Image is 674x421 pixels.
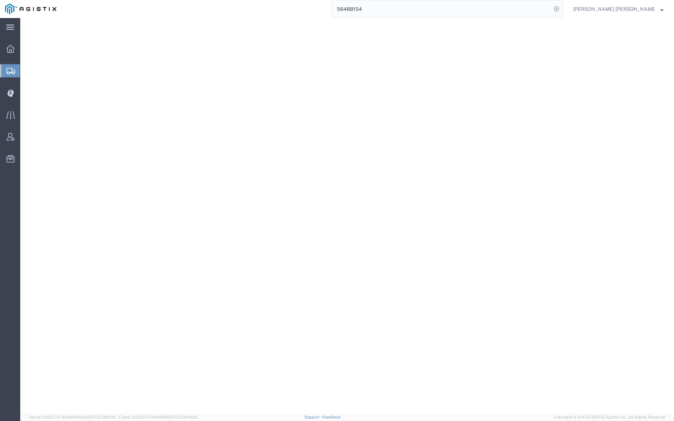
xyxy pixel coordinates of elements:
[554,414,665,420] span: Copyright © [DATE]-[DATE] Agistix Inc., All Rights Reserved
[304,415,323,419] a: Support
[88,415,116,419] span: [DATE] 09:51:12
[167,415,198,419] span: [DATE] 08:44:20
[332,0,551,18] input: Search for shipment number, reference number
[573,5,655,13] span: Kayte Bray Dogali
[5,4,56,14] img: logo
[20,18,674,413] iframe: FS Legacy Container
[29,415,116,419] span: Server: 2025.17.0-16a969492de
[322,415,341,419] a: Feedback
[119,415,198,419] span: Client: 2025.17.0-5dd568f
[573,5,664,13] button: [PERSON_NAME] [PERSON_NAME]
